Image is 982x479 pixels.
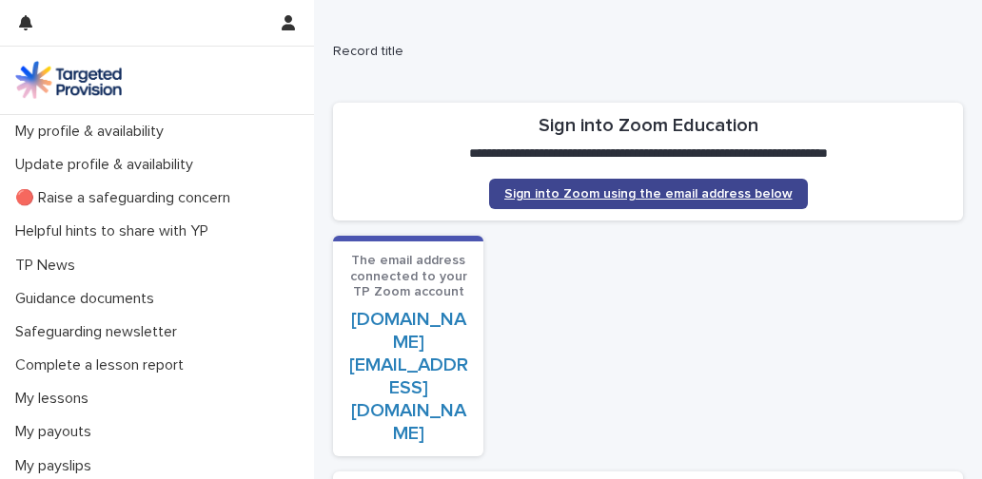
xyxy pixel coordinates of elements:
p: Safeguarding newsletter [8,323,192,341]
p: 🔴 Raise a safeguarding concern [8,189,245,207]
p: TP News [8,257,90,275]
span: Sign into Zoom using the email address below [504,187,793,201]
p: My payouts [8,423,107,441]
p: Update profile & availability [8,156,208,174]
p: My profile & availability [8,123,179,141]
img: M5nRWzHhSzIhMunXDL62 [15,61,122,99]
p: My payslips [8,457,107,475]
h2: Record title [333,44,955,60]
p: Complete a lesson report [8,356,199,374]
p: Helpful hints to share with YP [8,222,224,240]
a: [DOMAIN_NAME][EMAIL_ADDRESS][DOMAIN_NAME] [349,310,468,443]
p: Guidance documents [8,290,169,308]
a: Sign into Zoom using the email address below [489,179,808,209]
p: My lessons [8,390,104,408]
span: The email address connected to your TP Zoom account [350,254,467,299]
h2: Sign into Zoom Education [539,114,758,137]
